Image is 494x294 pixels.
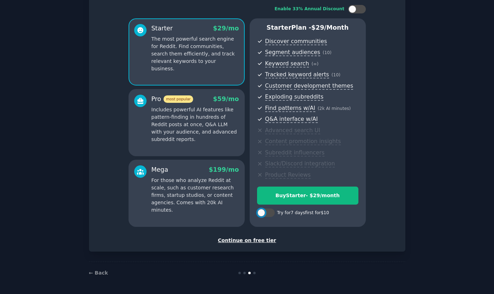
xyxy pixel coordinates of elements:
[277,210,329,216] div: Try for 7 days first for $10
[151,106,239,143] p: Includes powerful AI features like pattern-finding in hundreds of Reddit posts at once, Q&A LLM w...
[257,192,358,199] div: Buy Starter - $ 29 /month
[265,127,320,134] span: Advanced search UI
[151,24,173,33] div: Starter
[89,270,108,276] a: ← Back
[265,171,311,179] span: Product Reviews
[311,24,349,31] span: $ 29 /month
[96,237,398,244] div: Continue on free tier
[275,6,345,12] div: Enable 33% Annual Discount
[311,61,319,66] span: ( ∞ )
[265,71,329,78] span: Tracked keyword alerts
[265,149,325,157] span: Subreddit influencers
[257,23,358,32] p: Starter Plan -
[265,82,353,90] span: Customer development themes
[318,106,351,111] span: ( 2k AI minutes )
[151,177,239,214] p: For those who analyze Reddit at scale, such as customer research firms, startup studios, or conte...
[151,165,168,174] div: Mega
[151,35,239,72] p: The most powerful search engine for Reddit. Find communities, search them efficiently, and track ...
[151,95,193,104] div: Pro
[265,49,320,56] span: Segment audiences
[265,105,315,112] span: Find patterns w/AI
[213,25,239,32] span: $ 29 /mo
[163,95,193,103] span: most popular
[265,60,309,67] span: Keyword search
[213,95,239,102] span: $ 59 /mo
[265,38,327,45] span: Discover communities
[332,72,340,77] span: ( 10 )
[265,93,323,101] span: Exploding subreddits
[265,116,318,123] span: Q&A interface w/AI
[257,187,358,205] button: BuyStarter- $29/month
[265,160,335,167] span: Slack/Discord integration
[265,138,341,145] span: Content promotion insights
[323,50,332,55] span: ( 10 )
[209,166,239,173] span: $ 199 /mo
